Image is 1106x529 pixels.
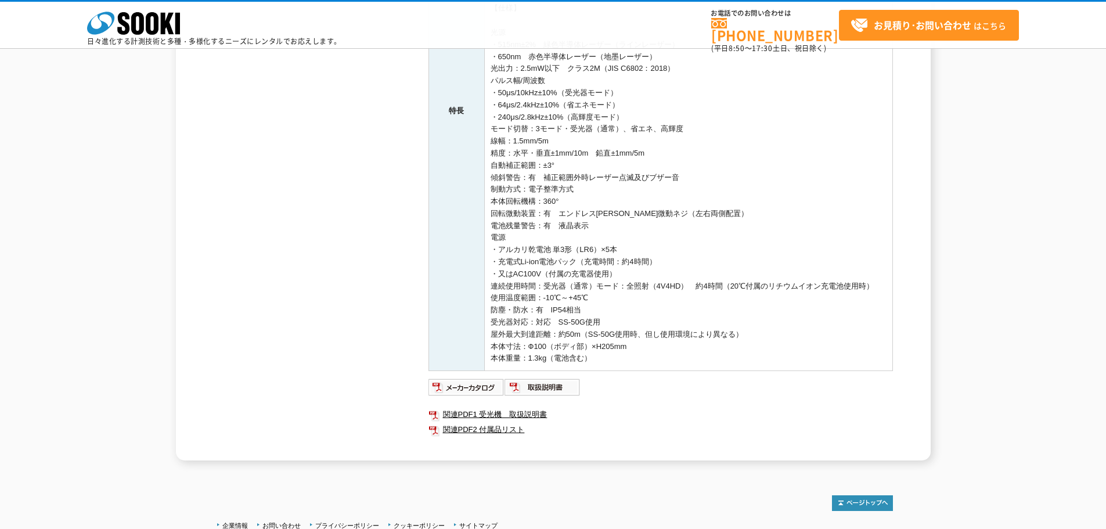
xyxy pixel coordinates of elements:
a: [PHONE_NUMBER] [711,18,839,42]
img: メーカーカタログ [428,378,505,397]
a: 関連PDF1 受光機 取扱説明書 [428,407,893,422]
a: お問い合わせ [262,522,301,529]
span: (平日 ～ 土日、祝日除く) [711,43,826,53]
a: メーカーカタログ [428,386,505,394]
p: 日々進化する計測技術と多種・多様化するニーズにレンタルでお応えします。 [87,38,341,45]
a: サイトマップ [459,522,498,529]
img: トップページへ [832,495,893,511]
span: 17:30 [752,43,773,53]
a: 企業情報 [222,522,248,529]
strong: お見積り･お問い合わせ [874,18,971,32]
span: 8:50 [729,43,745,53]
span: はこちら [851,17,1006,34]
a: 関連PDF2 付属品リスト [428,422,893,437]
a: お見積り･お問い合わせはこちら [839,10,1019,41]
a: プライバシーポリシー [315,522,379,529]
a: クッキーポリシー [394,522,445,529]
img: 取扱説明書 [505,378,581,397]
span: お電話でのお問い合わせは [711,10,839,17]
a: 取扱説明書 [505,386,581,394]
